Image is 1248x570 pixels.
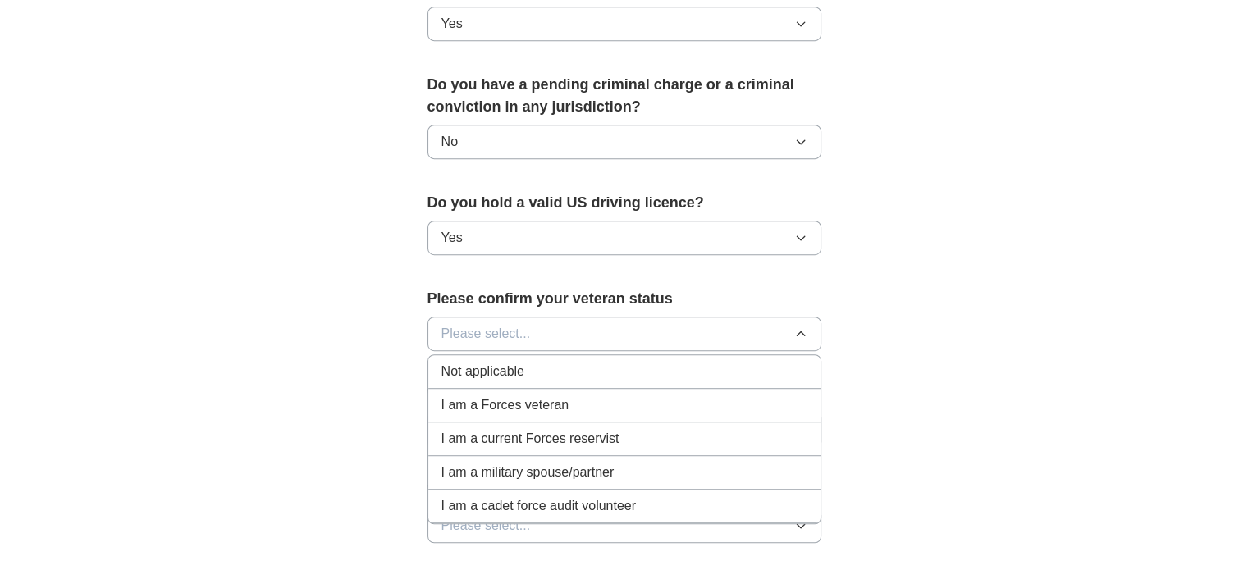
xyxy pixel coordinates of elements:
label: Please confirm your veteran status [427,288,821,310]
span: Please select... [441,324,531,344]
label: Do you have a pending criminal charge or a criminal conviction in any jurisdiction? [427,74,821,118]
button: Yes [427,221,821,255]
button: No [427,125,821,159]
span: I am a cadet force audit volunteer [441,496,636,516]
span: Please select... [441,516,531,536]
span: Yes [441,228,463,248]
span: Not applicable [441,362,524,381]
span: I am a current Forces reservist [441,429,619,449]
label: Do you hold a valid US driving licence? [427,192,821,214]
span: I am a Forces veteran [441,395,569,415]
button: Yes [427,7,821,41]
button: Please select... [427,317,821,351]
span: No [441,132,458,152]
button: Please select... [427,508,821,543]
span: I am a military spouse/partner [441,463,615,482]
span: Yes [441,14,463,34]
